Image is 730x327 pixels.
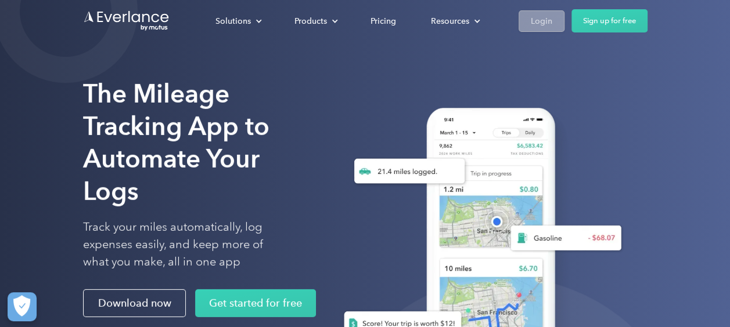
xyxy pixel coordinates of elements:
[83,289,186,317] a: Download now
[531,14,552,28] div: Login
[371,14,396,28] div: Pricing
[204,11,271,31] div: Solutions
[8,292,37,321] button: Cookies Settings
[519,10,564,32] a: Login
[571,9,648,32] a: Sign up for free
[294,14,327,28] div: Products
[83,10,170,32] a: Go to homepage
[215,14,251,28] div: Solutions
[359,11,408,31] a: Pricing
[283,11,347,31] div: Products
[431,14,469,28] div: Resources
[83,219,290,271] p: Track your miles automatically, log expenses easily, and keep more of what you make, all in one app
[195,289,316,317] a: Get started for free
[83,78,269,206] strong: The Mileage Tracking App to Automate Your Logs
[419,11,490,31] div: Resources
